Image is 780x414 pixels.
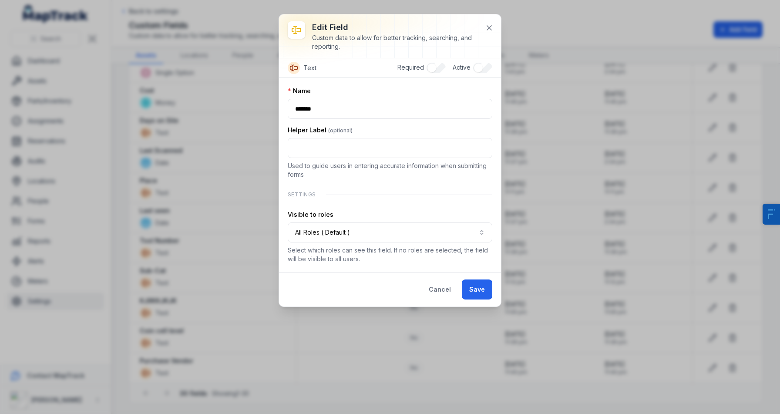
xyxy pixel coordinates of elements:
[453,64,471,71] span: Active
[288,186,492,203] div: Settings
[288,138,492,158] input: :r7:-form-item-label
[288,162,492,179] p: Used to guide users in entering accurate information when submitting forms
[312,34,478,51] div: Custom data to allow for better tracking, searching, and reporting.
[288,246,492,263] p: Select which roles can see this field. If no roles are selected, the field will be visible to all...
[288,126,353,135] label: Helper Label
[312,21,478,34] h3: Edit field
[397,64,424,71] span: Required
[288,99,492,119] input: :r6:-form-item-label
[288,210,333,219] label: Visible to roles
[303,64,316,72] span: Text
[288,222,492,242] button: All Roles ( Default )
[462,279,492,300] button: Save
[288,87,311,95] label: Name
[421,279,458,300] button: Cancel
